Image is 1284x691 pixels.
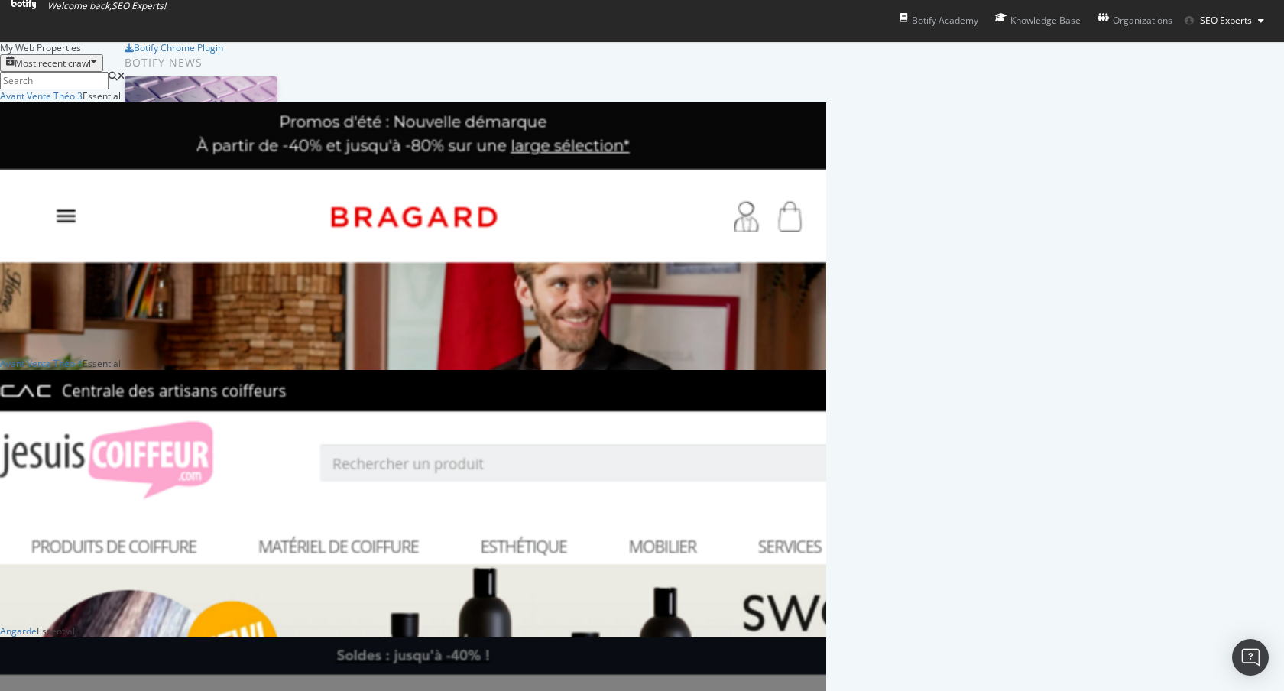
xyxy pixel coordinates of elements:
[37,624,75,637] div: Essential
[83,89,121,102] div: Essential
[125,76,277,157] img: Prepare for Black Friday 2025 by Prioritizing AI Search Visibility
[83,357,121,370] div: Essential
[15,57,91,70] div: Most recent crawl
[1098,13,1172,28] div: Organizations
[995,13,1081,28] div: Knowledge Base
[1172,8,1276,33] button: SEO Experts
[1200,14,1252,27] span: SEO Experts
[1232,639,1269,676] div: Open Intercom Messenger
[900,13,978,28] div: Botify Academy
[125,41,223,54] a: Botify Chrome Plugin
[125,54,448,71] div: Botify news
[134,41,223,54] div: Botify Chrome Plugin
